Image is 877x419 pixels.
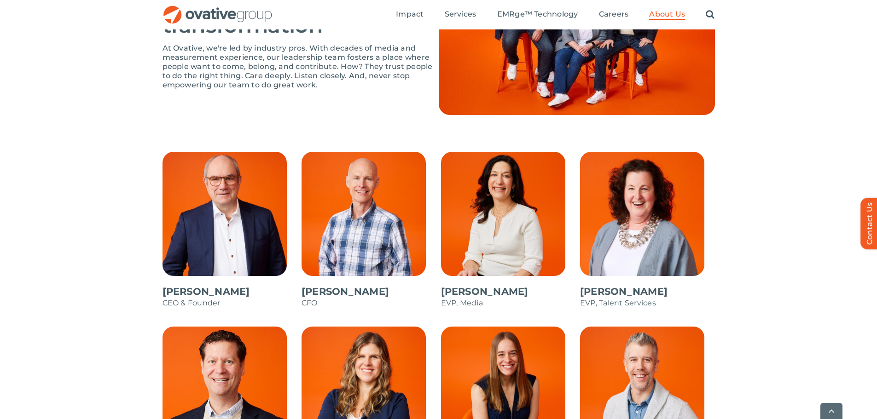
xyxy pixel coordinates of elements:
[497,10,578,20] a: EMRge™ Technology
[649,10,685,19] span: About Us
[396,10,424,19] span: Impact
[445,10,476,19] span: Services
[649,10,685,20] a: About Us
[396,10,424,20] a: Impact
[599,10,629,20] a: Careers
[599,10,629,19] span: Careers
[445,10,476,20] a: Services
[497,10,578,19] span: EMRge™ Technology
[163,5,273,13] a: OG_Full_horizontal_RGB
[163,44,439,90] p: At Ovative, we're led by industry pros. With decades of media and measurement experience, our lea...
[706,10,714,20] a: Search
